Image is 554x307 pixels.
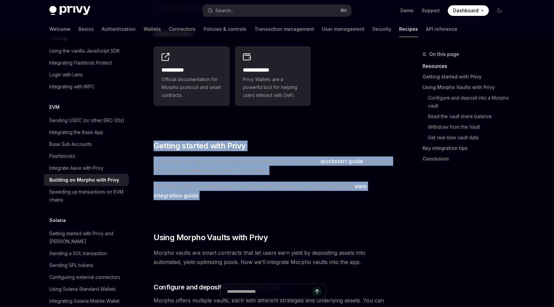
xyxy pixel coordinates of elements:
a: Dashboard [448,5,489,16]
a: Getting started with Privy and [PERSON_NAME] [44,228,129,247]
a: Building on Morpho with Privy [44,174,129,186]
a: **** **** ***Privy Wallets are a powerful tool for helping users interact with DeFi. [235,46,311,106]
a: Integrating the Base App [44,126,129,138]
div: Using Solana Standard Wallets [49,285,116,293]
a: Using the vanilla JavaScript SDK [44,45,129,57]
a: Resources [423,61,510,71]
a: Get real-time vault data [423,132,510,143]
a: Welcome [49,21,70,37]
a: quickstart guide [320,158,363,165]
div: Integrating the Base App [49,128,103,136]
a: Getting started with Privy [423,71,510,82]
a: Connectors [169,21,196,37]
a: Key integration tips [423,143,510,153]
a: Withdraw from the Vault [423,122,510,132]
a: Sending USDC (or other ERC-20s) [44,114,129,126]
a: Sending a SOL transaction [44,247,129,259]
a: Conclusion [423,153,510,164]
div: Login with Lens [49,71,83,79]
div: Flashblocks [49,152,75,160]
button: Send message [312,287,322,296]
div: Sending a SOL transaction [49,249,107,257]
div: Integrate Aave with Privy [49,164,104,172]
a: Basics [78,21,94,37]
span: If you have not set up Privy yet, start by following the Privy React to integrate Privy’s authent... [154,156,392,175]
input: Ask a question... [227,284,312,299]
a: Sending SPL tokens [44,259,129,271]
div: Using the vanilla JavaScript SDK [49,47,120,55]
div: Speeding up transactions on EVM chains [49,188,125,204]
a: Speeding up transactions on EVM chains [44,186,129,206]
div: Integrating with tRPC [49,83,94,91]
a: Transaction management [254,21,314,37]
span: Privy Wallets are a powerful tool for helping users interact with DeFi. [243,75,303,99]
span: Dashboard [453,7,479,14]
a: Configuring external connectors [44,271,129,283]
a: Recipes [399,21,418,37]
span: ⌘ K [340,8,347,13]
a: Security [372,21,391,37]
a: Configure and deposit into a Morpho vault [423,93,510,111]
a: Using Morpho Vaults with Privy [423,82,510,93]
a: Flashblocks [44,150,129,162]
a: Demo [400,7,414,14]
a: Wallets [144,21,161,37]
div: Base Sub Accounts [49,140,92,148]
span: On this page [429,50,459,58]
a: Integrate Aave with Privy [44,162,129,174]
a: Support [422,7,440,14]
a: **** **** *Official documentation for Morpho protocol and smart contracts. [154,46,230,106]
a: Integrating with tRPC [44,81,129,93]
h5: EVM [49,103,60,111]
div: Getting started with Privy and [PERSON_NAME] [49,230,125,245]
a: Integrating Flashbots Protect [44,57,129,69]
div: Configuring external connectors [49,273,120,281]
a: Read the vault share balance [423,111,510,122]
a: User management [322,21,364,37]
span: Getting started with Privy [154,141,246,151]
a: Login with Lens [44,69,129,81]
a: Policies & controls [204,21,247,37]
button: Search...⌘K [203,5,351,17]
a: Authentication [102,21,136,37]
a: Base Sub Accounts [44,138,129,150]
h5: Solana [49,216,66,224]
div: Building on Morpho with Privy [49,176,119,184]
a: Using Solana Standard Wallets [44,283,129,295]
span: Using Morpho Vaults with Privy [154,232,268,243]
div: Search... [215,7,234,15]
button: Toggle dark mode [494,5,505,16]
div: Integrating Flashbots Protect [49,59,112,67]
span: Official documentation for Morpho protocol and smart contracts. [162,75,222,99]
span: Optionally, after completing the React quickstart, integrate viem by following the . [154,182,392,200]
div: Sending SPL tokens [49,261,93,269]
a: API reference [426,21,457,37]
div: Sending USDC (or other ERC-20s) [49,116,124,124]
span: Morpho vaults are smart contracts that let users earn yield by depositing assets into automated, ... [154,248,392,267]
img: dark logo [49,6,90,15]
